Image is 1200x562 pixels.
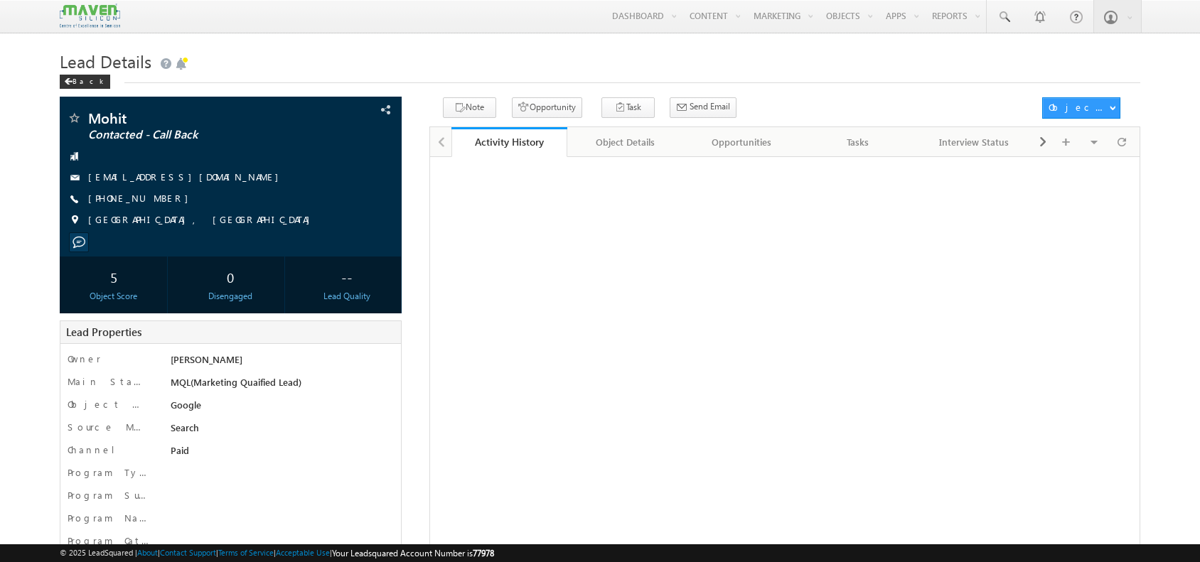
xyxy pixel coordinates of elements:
[88,111,301,125] span: Mohit
[1049,101,1109,114] div: Object Actions
[167,443,389,463] div: Paid
[137,548,158,557] a: About
[916,127,1033,157] a: Interview Status
[181,290,281,303] div: Disengaged
[68,352,101,365] label: Owner
[88,171,286,183] a: [EMAIL_ADDRESS][DOMAIN_NAME]
[512,97,582,118] button: Opportunity
[462,135,557,148] div: Activity History
[297,264,397,290] div: --
[218,548,274,557] a: Terms of Service
[811,134,904,151] div: Tasks
[68,466,150,479] label: Program Type
[171,353,242,365] span: [PERSON_NAME]
[68,534,150,547] label: Program Category
[88,213,317,227] span: [GEOGRAPHIC_DATA], [GEOGRAPHIC_DATA]
[684,127,800,157] a: Opportunities
[88,192,195,206] span: [PHONE_NUMBER]
[68,443,126,456] label: Channel
[670,97,736,118] button: Send Email
[695,134,788,151] div: Opportunities
[167,398,389,418] div: Google
[297,290,397,303] div: Lead Quality
[473,548,494,558] span: 77978
[60,4,119,28] img: Custom Logo
[451,127,568,157] a: Activity History
[63,290,164,303] div: Object Score
[167,375,389,395] div: MQL(Marketing Quaified Lead)
[800,127,916,157] a: Tasks
[181,264,281,290] div: 0
[68,512,150,524] label: Program Name
[63,264,164,290] div: 5
[601,97,655,118] button: Task
[443,97,496,118] button: Note
[567,127,684,157] a: Object Details
[60,50,151,72] span: Lead Details
[68,421,150,433] label: Source Medium
[88,128,301,142] span: Contacted - Call Back
[68,489,150,502] label: Program SubType
[60,75,110,89] div: Back
[1042,97,1120,119] button: Object Actions
[690,100,730,113] span: Send Email
[332,548,494,558] span: Your Leadsquared Account Number is
[928,134,1020,151] div: Interview Status
[276,548,330,557] a: Acceptable Use
[68,375,150,388] label: Main Stage
[160,548,216,557] a: Contact Support
[167,421,389,441] div: Search
[579,134,671,151] div: Object Details
[66,325,141,339] span: Lead Properties
[60,546,494,560] span: © 2025 LeadSquared | | | | |
[68,398,150,411] label: Object Source
[60,74,117,86] a: Back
